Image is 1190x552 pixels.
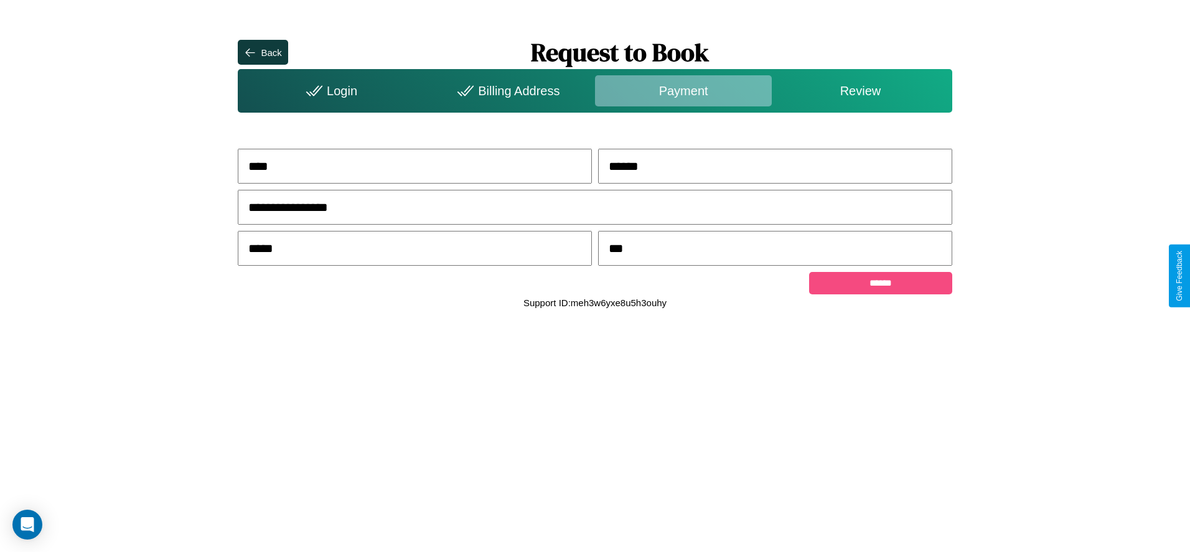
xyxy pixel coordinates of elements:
button: Back [238,40,288,65]
div: Billing Address [418,75,595,106]
div: Back [261,47,281,58]
div: Open Intercom Messenger [12,510,42,540]
div: Login [241,75,418,106]
div: Give Feedback [1175,251,1184,301]
div: Payment [595,75,772,106]
h1: Request to Book [288,35,952,69]
p: Support ID: meh3w6yxe8u5h3ouhy [523,294,667,311]
div: Review [772,75,949,106]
